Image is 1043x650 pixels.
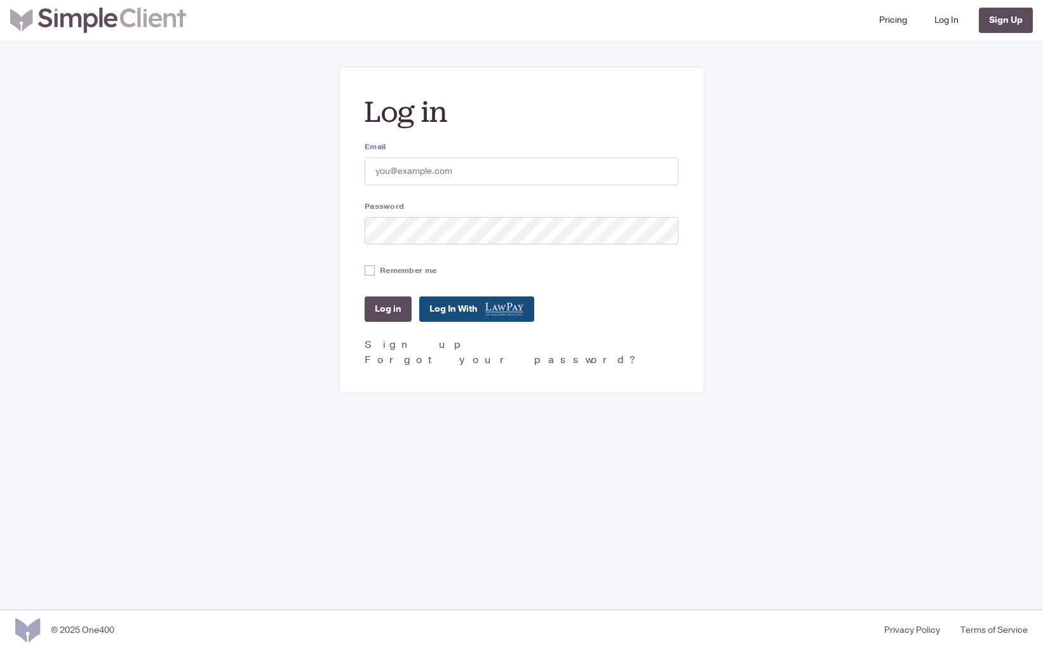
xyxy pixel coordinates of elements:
a: Log In With [419,296,534,322]
div: © 2025 One400 [51,623,114,637]
input: you@example.com [365,157,678,185]
a: Sign up [365,338,468,352]
a: Forgot your password? [365,353,640,367]
a: Terms of Service [950,623,1028,637]
label: Email [365,141,678,152]
input: Log in [365,296,412,322]
label: Password [365,201,678,212]
a: Privacy Policy [874,623,950,637]
h2: Log in [365,93,678,131]
a: Sign Up [979,8,1033,33]
a: Log In [929,5,964,36]
a: Pricing [874,5,912,36]
label: Remember me [380,265,436,276]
